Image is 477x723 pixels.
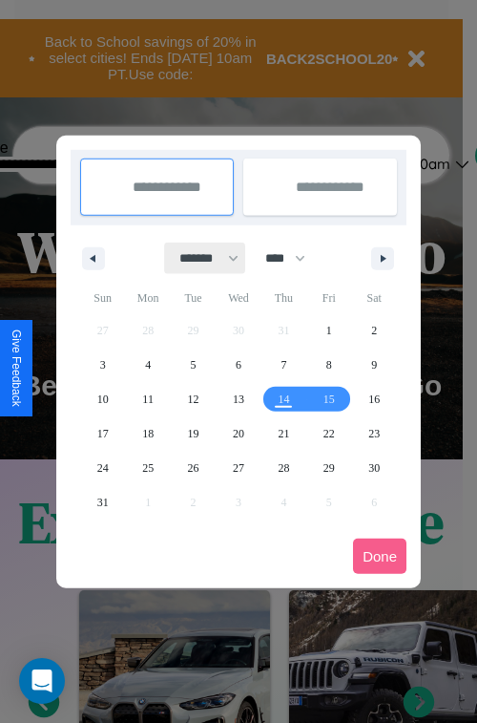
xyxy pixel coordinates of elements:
[100,348,106,382] span: 3
[125,416,170,451] button: 18
[80,382,125,416] button: 10
[191,348,197,382] span: 5
[188,382,199,416] span: 12
[216,382,260,416] button: 13
[280,348,286,382] span: 7
[352,382,397,416] button: 16
[19,658,65,704] div: Open Intercom Messenger
[326,348,332,382] span: 8
[352,416,397,451] button: 23
[261,283,306,313] span: Thu
[368,382,380,416] span: 16
[368,451,380,485] span: 30
[97,485,109,520] span: 31
[125,382,170,416] button: 11
[142,382,154,416] span: 11
[261,348,306,382] button: 7
[233,382,244,416] span: 13
[233,451,244,485] span: 27
[216,283,260,313] span: Wed
[142,451,154,485] span: 25
[371,348,377,382] span: 9
[216,451,260,485] button: 27
[171,451,216,485] button: 26
[125,348,170,382] button: 4
[353,539,406,574] button: Done
[216,416,260,451] button: 20
[352,348,397,382] button: 9
[352,313,397,348] button: 2
[216,348,260,382] button: 6
[97,416,109,451] span: 17
[125,451,170,485] button: 25
[323,416,335,451] span: 22
[261,416,306,451] button: 21
[306,451,351,485] button: 29
[352,283,397,313] span: Sat
[233,416,244,451] span: 20
[80,283,125,313] span: Sun
[171,416,216,451] button: 19
[323,382,335,416] span: 15
[306,313,351,348] button: 1
[278,451,289,485] span: 28
[171,283,216,313] span: Tue
[97,451,109,485] span: 24
[278,416,289,451] span: 21
[323,451,335,485] span: 29
[171,348,216,382] button: 5
[97,382,109,416] span: 10
[306,348,351,382] button: 8
[145,348,151,382] span: 4
[80,416,125,451] button: 17
[188,416,199,451] span: 19
[142,416,154,451] span: 18
[171,382,216,416] button: 12
[261,382,306,416] button: 14
[80,485,125,520] button: 31
[80,451,125,485] button: 24
[306,416,351,451] button: 22
[352,451,397,485] button: 30
[125,283,170,313] span: Mon
[306,382,351,416] button: 15
[368,416,380,451] span: 23
[306,283,351,313] span: Fri
[261,451,306,485] button: 28
[236,348,241,382] span: 6
[326,313,332,348] span: 1
[10,330,23,407] div: Give Feedback
[371,313,377,348] span: 2
[80,348,125,382] button: 3
[188,451,199,485] span: 26
[278,382,289,416] span: 14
